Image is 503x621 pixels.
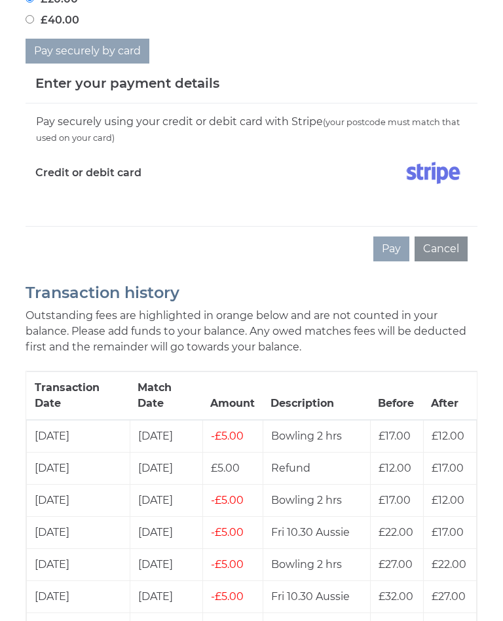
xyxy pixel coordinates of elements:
[27,485,130,517] td: [DATE]
[263,485,370,517] td: Bowling 2 hrs
[432,462,464,474] span: £17.00
[27,549,130,581] td: [DATE]
[379,462,411,474] span: £12.00
[130,581,202,613] td: [DATE]
[27,453,130,485] td: [DATE]
[26,15,34,24] input: £40.00
[35,157,141,189] label: Credit or debit card
[370,372,423,421] th: Before
[263,517,370,549] td: Fri 10.30 Aussie
[26,39,149,64] button: Pay securely by card
[35,73,219,93] h5: Enter your payment details
[373,236,409,261] button: Pay
[35,195,468,206] iframe: Secure card payment input frame
[379,430,411,442] span: £17.00
[211,494,244,506] span: £5.00
[26,284,477,301] h2: Transaction history
[263,372,370,421] th: Description
[432,494,464,506] span: £12.00
[432,558,466,571] span: £22.00
[211,558,244,571] span: £5.00
[35,113,468,146] div: Pay securely using your credit or debit card with Stripe
[130,549,202,581] td: [DATE]
[26,12,79,28] label: £40.00
[211,590,244,603] span: £5.00
[27,372,130,421] th: Transaction Date
[432,430,464,442] span: £12.00
[263,453,370,485] td: Refund
[379,590,413,603] span: £32.00
[263,581,370,613] td: Fri 10.30 Aussie
[202,372,263,421] th: Amount
[130,372,202,421] th: Match Date
[432,526,464,538] span: £17.00
[379,526,413,538] span: £22.00
[26,308,477,355] p: Outstanding fees are highlighted in orange below and are not counted in your balance. Please add ...
[423,372,476,421] th: After
[27,420,130,453] td: [DATE]
[211,430,244,442] span: £5.00
[415,236,468,261] button: Cancel
[379,494,411,506] span: £17.00
[36,117,460,143] small: (your postcode must match that used on your card)
[27,581,130,613] td: [DATE]
[27,517,130,549] td: [DATE]
[379,558,413,571] span: £27.00
[211,526,244,538] span: £5.00
[432,590,466,603] span: £27.00
[263,420,370,453] td: Bowling 2 hrs
[211,462,240,474] span: £5.00
[130,485,202,517] td: [DATE]
[263,549,370,581] td: Bowling 2 hrs
[130,517,202,549] td: [DATE]
[130,420,202,453] td: [DATE]
[130,453,202,485] td: [DATE]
